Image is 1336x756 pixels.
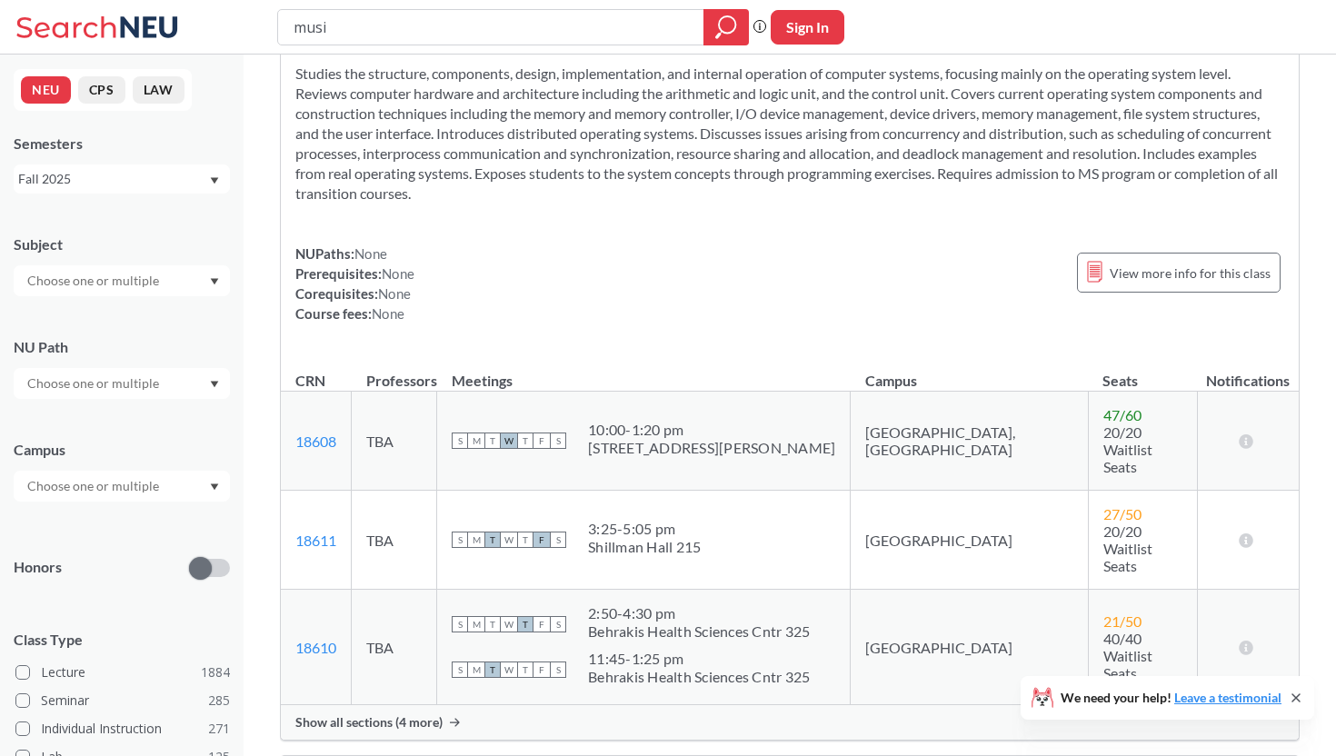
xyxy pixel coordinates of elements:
span: 40/40 Waitlist Seats [1103,630,1152,681]
div: Behrakis Health Sciences Cntr 325 [588,668,810,686]
span: M [468,433,484,449]
button: LAW [133,76,184,104]
input: Choose one or multiple [18,373,171,394]
span: S [550,433,566,449]
button: Sign In [771,10,844,45]
th: Professors [352,353,437,392]
div: Campus [14,440,230,460]
span: S [452,532,468,548]
span: None [378,285,411,302]
span: W [501,661,517,678]
svg: Dropdown arrow [210,483,219,491]
td: [GEOGRAPHIC_DATA], [GEOGRAPHIC_DATA] [851,392,1089,491]
span: 27 / 50 [1103,505,1142,522]
div: Shillman Hall 215 [588,538,701,556]
a: Leave a testimonial [1174,690,1281,705]
label: Lecture [15,661,230,684]
span: S [550,532,566,548]
span: M [468,661,484,678]
label: Individual Instruction [15,717,230,741]
span: None [354,245,387,262]
section: Studies the structure, components, design, implementation, and internal operation of computer sys... [295,64,1284,204]
svg: magnifying glass [715,15,737,40]
span: S [550,661,566,678]
span: Show all sections (4 more) [295,714,443,731]
div: 2:50 - 4:30 pm [588,604,810,622]
svg: Dropdown arrow [210,381,219,388]
span: T [517,532,533,548]
a: 18611 [295,532,336,549]
a: 18608 [295,433,336,450]
label: Seminar [15,689,230,712]
span: T [517,433,533,449]
input: Choose one or multiple [18,475,171,497]
input: Choose one or multiple [18,270,171,292]
input: Class, professor, course number, "phrase" [292,12,691,43]
span: T [517,661,533,678]
td: TBA [352,491,437,590]
td: TBA [352,392,437,491]
button: CPS [78,76,125,104]
div: 10:00 - 1:20 pm [588,421,835,439]
div: Behrakis Health Sciences Cntr 325 [588,622,810,641]
span: S [452,433,468,449]
svg: Dropdown arrow [210,177,219,184]
a: 18610 [295,639,336,656]
span: F [533,661,550,678]
span: F [533,532,550,548]
span: 285 [208,691,230,711]
span: S [452,616,468,632]
th: Notifications [1197,353,1299,392]
th: Meetings [437,353,851,392]
th: Seats [1088,353,1197,392]
span: T [484,532,501,548]
button: NEU [21,76,71,104]
span: T [484,616,501,632]
span: F [533,433,550,449]
span: F [533,616,550,632]
span: T [484,661,501,678]
div: Show all sections (4 more) [281,705,1299,740]
span: M [468,616,484,632]
div: Subject [14,234,230,254]
div: Semesters [14,134,230,154]
div: magnifying glass [703,9,749,45]
span: T [484,433,501,449]
div: NU Path [14,337,230,357]
span: None [382,265,414,282]
span: S [550,616,566,632]
td: [GEOGRAPHIC_DATA] [851,491,1089,590]
span: T [517,616,533,632]
span: S [452,661,468,678]
div: Fall 2025Dropdown arrow [14,164,230,194]
span: Class Type [14,630,230,650]
div: 3:25 - 5:05 pm [588,520,701,538]
div: CRN [295,371,325,391]
span: 21 / 50 [1103,612,1142,630]
span: 47 / 60 [1103,406,1142,423]
span: View more info for this class [1110,262,1271,284]
span: W [501,532,517,548]
span: 20/20 Waitlist Seats [1103,522,1152,574]
td: TBA [352,590,437,705]
div: NUPaths: Prerequisites: Corequisites: Course fees: [295,244,414,323]
td: [GEOGRAPHIC_DATA] [851,590,1089,705]
span: 20/20 Waitlist Seats [1103,423,1152,475]
span: We need your help! [1061,691,1281,704]
div: Dropdown arrow [14,265,230,296]
div: Dropdown arrow [14,471,230,502]
span: 271 [208,719,230,739]
span: M [468,532,484,548]
span: 1884 [201,662,230,682]
span: None [372,305,404,322]
p: Honors [14,557,62,578]
div: Dropdown arrow [14,368,230,399]
th: Campus [851,353,1089,392]
div: 11:45 - 1:25 pm [588,650,810,668]
svg: Dropdown arrow [210,278,219,285]
span: W [501,616,517,632]
div: [STREET_ADDRESS][PERSON_NAME] [588,439,835,457]
div: Fall 2025 [18,169,208,189]
span: W [501,433,517,449]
